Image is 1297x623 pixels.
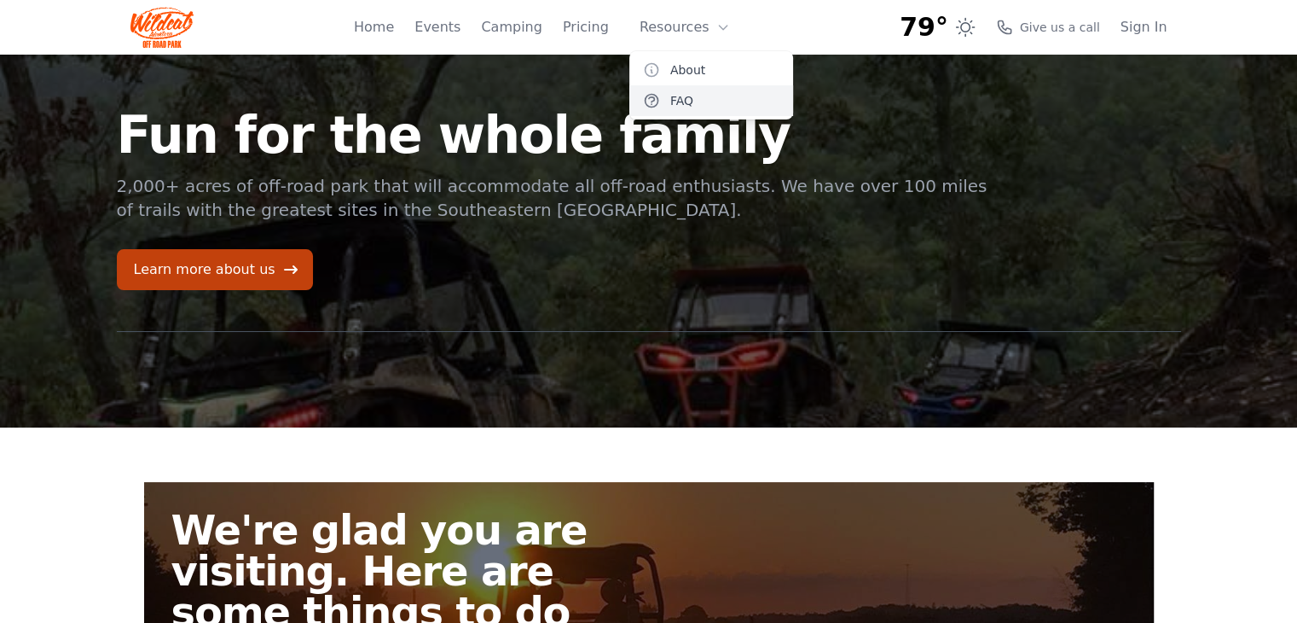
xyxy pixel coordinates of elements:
[900,12,948,43] span: 79°
[117,174,990,222] p: 2,000+ acres of off-road park that will accommodate all off-road enthusiasts. We have over 100 mi...
[996,19,1100,36] a: Give us a call
[629,10,740,44] button: Resources
[130,7,194,48] img: Wildcat Logo
[354,17,394,38] a: Home
[1120,17,1167,38] a: Sign In
[481,17,541,38] a: Camping
[414,17,460,38] a: Events
[629,55,793,85] a: About
[117,109,990,160] h1: Fun for the whole family
[629,85,793,116] a: FAQ
[563,17,609,38] a: Pricing
[117,249,313,290] a: Learn more about us
[1020,19,1100,36] span: Give us a call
